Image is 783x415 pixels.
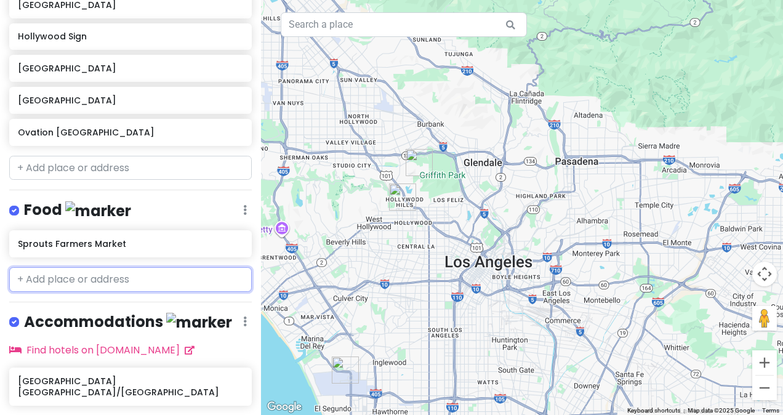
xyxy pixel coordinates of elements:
[752,350,777,375] button: Zoom in
[9,343,195,357] a: Find hotels on [DOMAIN_NAME]
[18,63,243,74] h6: [GEOGRAPHIC_DATA]
[688,407,755,414] span: Map data ©2025 Google
[18,376,243,398] h6: [GEOGRAPHIC_DATA] [GEOGRAPHIC_DATA]/[GEOGRAPHIC_DATA]
[18,95,243,106] h6: [GEOGRAPHIC_DATA]
[24,312,232,332] h4: Accommodations
[384,179,421,216] div: Ovation Hollywood
[264,399,305,415] a: Open this area in Google Maps (opens a new window)
[401,144,438,181] div: Hollywood Sign
[24,200,131,220] h4: Food
[281,12,527,37] input: Search a place
[18,31,243,42] h6: Hollywood Sign
[762,407,779,414] a: Terms
[752,262,777,286] button: Map camera controls
[18,238,243,249] h6: Sprouts Farmers Market
[752,306,777,331] button: Drag Pegman onto the map to open Street View
[327,352,364,389] div: Los Angeles International Airport
[9,156,252,180] input: + Add place or address
[65,201,131,220] img: marker
[9,267,252,292] input: + Add place or address
[18,127,243,138] h6: Ovation [GEOGRAPHIC_DATA]
[627,406,680,415] button: Keyboard shortcuts
[752,376,777,400] button: Zoom out
[166,313,232,332] img: marker
[264,399,305,415] img: Google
